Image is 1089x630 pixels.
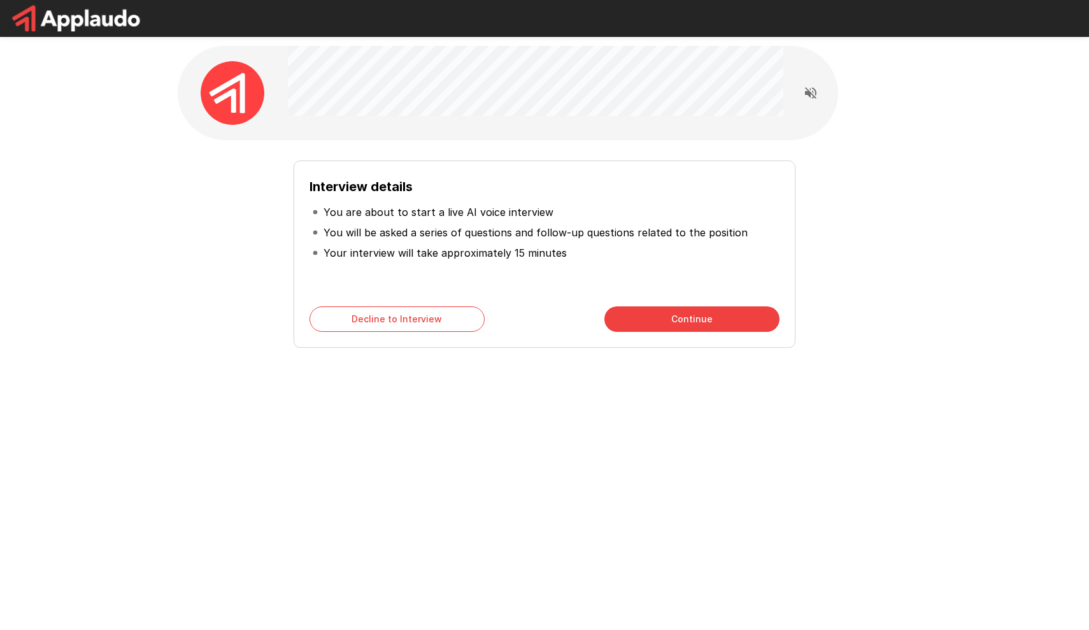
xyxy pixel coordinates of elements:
img: applaudo_avatar.png [201,61,264,125]
b: Interview details [310,179,413,194]
button: Continue [604,306,779,332]
p: You are about to start a live AI voice interview [324,204,553,220]
button: Read questions aloud [798,80,823,106]
p: You will be asked a series of questions and follow-up questions related to the position [324,225,748,240]
button: Decline to Interview [310,306,485,332]
p: Your interview will take approximately 15 minutes [324,245,567,261]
